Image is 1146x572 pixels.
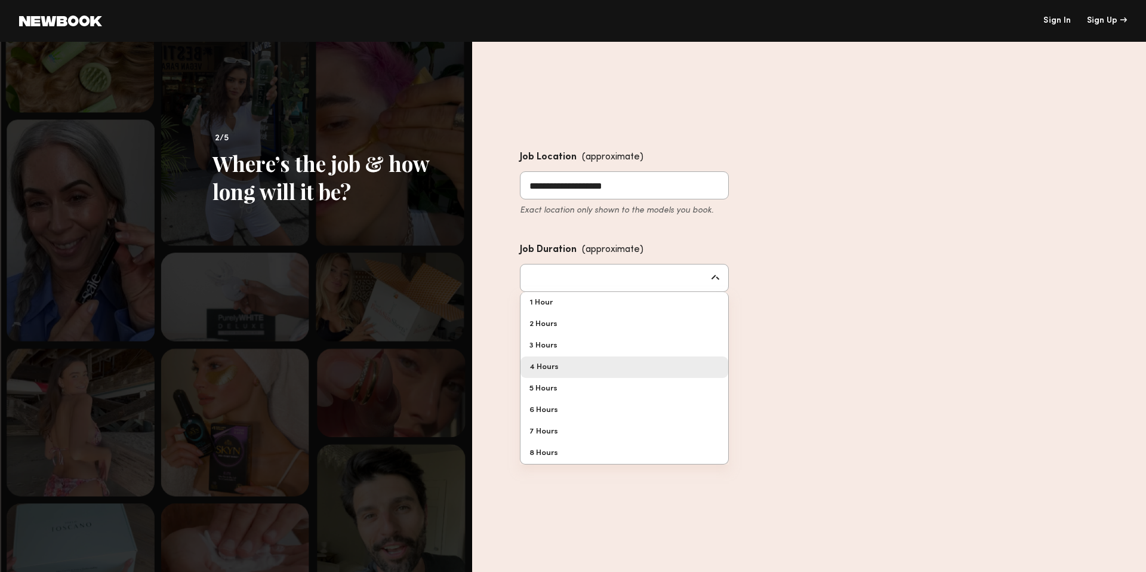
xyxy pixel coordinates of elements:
div: (approximate) [582,242,643,258]
div: 4 Hours [520,356,728,378]
div: 2/5 [212,131,436,146]
div: Job Duration [520,242,729,258]
div: 3 Hours [520,335,728,356]
div: 6 Hours [520,399,728,421]
div: 7 Hours [520,421,728,442]
div: 8 Hours [520,442,728,464]
input: Job Location(approximate)Exact location only shown to the models you book. [520,171,729,199]
div: Job Location [520,149,729,165]
div: 2 Hours [520,313,728,335]
div: 5 Hours [520,378,728,399]
div: (approximate) [582,149,643,165]
div: Where’s the job & how long will it be? [212,149,436,205]
a: Sign In [1043,17,1071,25]
div: 1 Hour [520,292,728,313]
a: Sign Up [1087,17,1127,25]
div: Exact location only shown to the models you book. [520,204,729,217]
